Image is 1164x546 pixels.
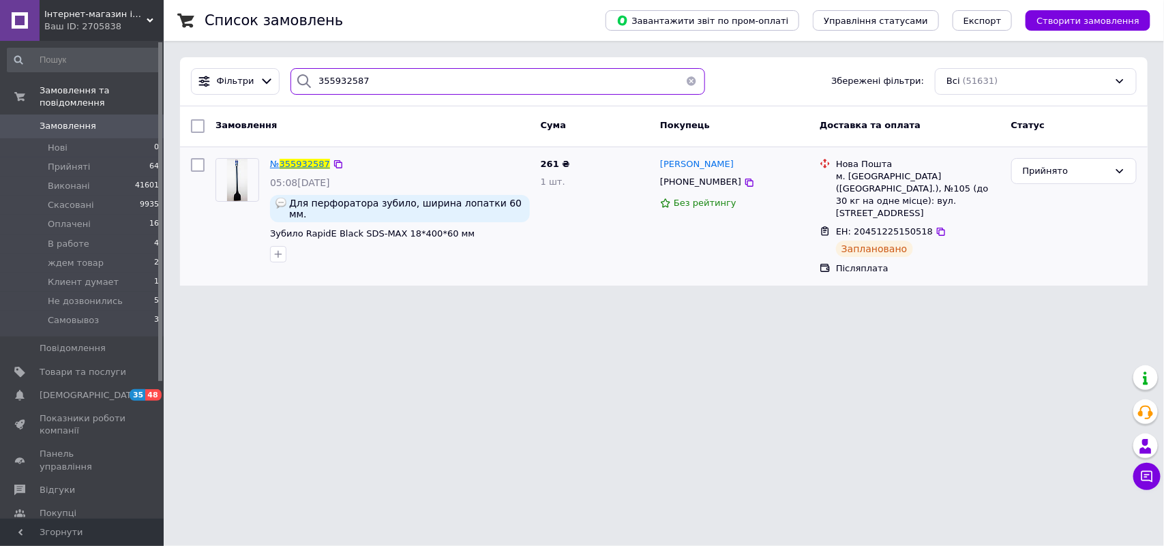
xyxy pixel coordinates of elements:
button: Експорт [953,10,1013,31]
a: №355932587 [270,159,330,169]
button: Завантажити звіт по пром-оплаті [606,10,799,31]
img: Фото товару [227,159,248,201]
span: [PERSON_NAME] [660,159,734,169]
span: 355932587 [280,159,330,169]
span: Самовывоз [48,314,99,327]
span: Панель управління [40,448,126,472]
span: [PHONE_NUMBER] [660,177,741,187]
h1: Список замовлень [205,12,343,29]
span: 4 [154,238,159,250]
a: Фото товару [215,158,259,202]
button: Управління статусами [813,10,939,31]
span: Відгуки [40,484,75,496]
div: Прийнято [1023,164,1109,179]
span: 9935 [140,199,159,211]
input: Пошук за номером замовлення, ПІБ покупця, номером телефону, Email, номером накладної [290,68,705,95]
div: м. [GEOGRAPHIC_DATA] ([GEOGRAPHIC_DATA].), №105 (до 30 кг на одне місце): вул. [STREET_ADDRESS] [836,170,1000,220]
span: 48 [145,389,161,401]
span: Cума [541,120,566,130]
div: Ваш ID: 2705838 [44,20,164,33]
span: Замовлення [215,120,277,130]
span: Повідомлення [40,342,106,354]
span: Для перфоратора зубило, ширина лопатки 60 мм. [289,198,524,219]
img: :speech_balloon: [275,198,286,209]
span: Замовлення [40,120,96,132]
span: Замовлення та повідомлення [40,85,164,109]
span: Клиент думает [48,276,119,288]
button: Створити замовлення [1026,10,1150,31]
span: Експорт [964,16,1002,26]
span: № [270,159,280,169]
span: 16 [149,218,159,230]
span: 3 [154,314,159,327]
span: Всі [946,75,960,88]
a: Зубило RapidE Black SDS-MAX 18*400*60 мм [270,228,475,239]
div: Післяплата [836,262,1000,275]
span: Управління статусами [824,16,928,26]
span: Збережені фільтри: [831,75,924,88]
span: 05:08[DATE] [270,177,330,188]
span: [DEMOGRAPHIC_DATA] [40,389,140,401]
span: Товари та послуги [40,366,126,378]
a: [PERSON_NAME] [660,158,734,171]
span: 5 [154,295,159,307]
span: 0 [154,142,159,154]
span: 35 [130,389,145,401]
span: Без рейтингу [674,198,736,208]
span: Створити замовлення [1036,16,1139,26]
div: Нова Пошта [836,158,1000,170]
button: Чат з покупцем [1133,463,1161,490]
span: Оплачені [48,218,91,230]
span: Скасовані [48,199,94,211]
span: ждем товар [48,257,104,269]
span: Не дозвонились [48,295,123,307]
span: Завантажити звіт по пром-оплаті [616,14,788,27]
button: Очистить [678,68,705,95]
span: 64 [149,161,159,173]
span: ЕН: 20451225150518 [836,226,933,237]
span: Статус [1011,120,1045,130]
span: Покупці [40,507,76,519]
input: Пошук [7,48,160,72]
span: Фільтри [217,75,254,88]
span: Доставка та оплата [820,120,921,130]
span: 1 шт. [541,177,565,187]
span: Покупець [660,120,710,130]
span: Виконані [48,180,90,192]
span: Нові [48,142,68,154]
span: В работе [48,238,89,250]
span: Показники роботи компанії [40,412,126,437]
span: 1 [154,276,159,288]
div: Заплановано [836,241,913,257]
span: 41601 [135,180,159,192]
span: (51631) [963,76,998,86]
a: Створити замовлення [1012,15,1150,25]
span: Прийняті [48,161,90,173]
span: 261 ₴ [541,159,570,169]
span: 2 [154,257,159,269]
span: Інтернет-магазин інструменту "РЕЗЕРВ" [44,8,147,20]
